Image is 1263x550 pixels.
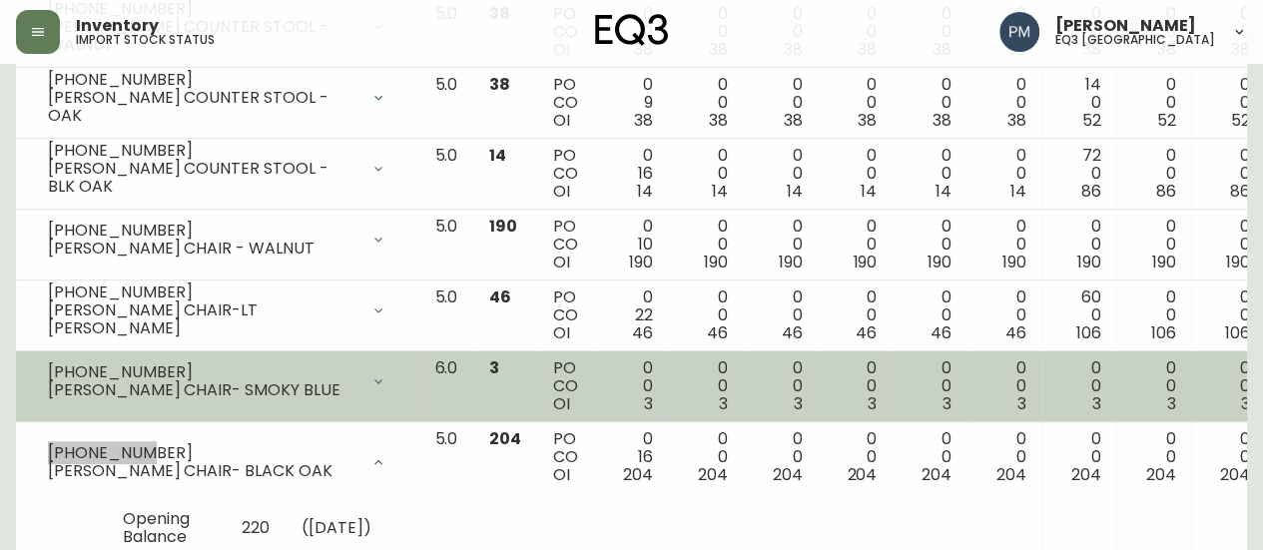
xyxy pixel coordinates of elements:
[637,180,653,203] span: 14
[1207,359,1250,413] div: 0 0
[760,218,803,272] div: 0 0
[922,463,951,486] span: 204
[1077,251,1101,274] span: 190
[1150,321,1175,344] span: 106
[1058,430,1101,484] div: 0 0
[719,392,728,415] span: 3
[1058,359,1101,413] div: 0 0
[1207,288,1250,342] div: 0 0
[553,218,578,272] div: PO CO
[48,240,358,258] div: [PERSON_NAME] CHAIR - WALNUT
[834,218,877,272] div: 0 0
[834,76,877,130] div: 0 0
[909,359,951,413] div: 0 0
[32,147,402,191] div: [PHONE_NUMBER][PERSON_NAME] COUNTER STOOL - BLK OAK
[712,180,728,203] span: 14
[1220,463,1250,486] span: 204
[1055,34,1215,46] h5: eq3 [GEOGRAPHIC_DATA]
[32,430,402,494] div: [PHONE_NUMBER][PERSON_NAME] CHAIR- BLACK OAK
[553,180,570,203] span: OI
[32,359,402,403] div: [PHONE_NUMBER][PERSON_NAME] CHAIR- SMOKY BLUE
[834,359,877,413] div: 0 0
[784,109,803,132] span: 38
[644,392,653,415] span: 3
[489,215,517,238] span: 190
[553,463,570,486] span: OI
[704,251,728,274] span: 190
[48,444,358,462] div: [PHONE_NUMBER]
[48,142,358,160] div: [PHONE_NUMBER]
[1166,392,1175,415] span: 3
[856,321,877,344] span: 46
[76,34,215,46] h5: import stock status
[610,218,653,272] div: 0 10
[983,430,1026,484] div: 0 0
[1055,18,1196,34] span: [PERSON_NAME]
[1071,463,1101,486] span: 204
[1132,218,1175,272] div: 0 0
[610,430,653,484] div: 0 16
[418,280,473,351] td: 5.0
[834,147,877,201] div: 0 0
[610,147,653,201] div: 0 16
[1082,109,1101,132] span: 52
[709,109,728,132] span: 38
[760,288,803,342] div: 0 0
[553,321,570,344] span: OI
[595,14,669,46] img: logo
[48,71,358,89] div: [PHONE_NUMBER]
[943,392,951,415] span: 3
[685,218,728,272] div: 0 0
[1207,218,1250,272] div: 0 0
[1092,392,1101,415] span: 3
[996,463,1026,486] span: 204
[1058,147,1101,201] div: 72 0
[32,76,402,120] div: [PHONE_NUMBER][PERSON_NAME] COUNTER STOOL - OAK
[698,463,728,486] span: 204
[1076,321,1101,344] span: 106
[847,463,877,486] span: 204
[707,321,728,344] span: 46
[76,18,159,34] span: Inventory
[931,321,951,344] span: 46
[1010,180,1026,203] span: 14
[983,147,1026,201] div: 0 0
[48,283,358,301] div: [PHONE_NUMBER]
[489,285,511,308] span: 46
[553,109,570,132] span: OI
[779,251,803,274] span: 190
[685,288,728,342] div: 0 0
[773,463,803,486] span: 204
[48,301,358,337] div: [PERSON_NAME] CHAIR-LT [PERSON_NAME]
[553,288,578,342] div: PO CO
[1132,288,1175,342] div: 0 0
[553,251,570,274] span: OI
[418,139,473,210] td: 5.0
[983,359,1026,413] div: 0 0
[909,430,951,484] div: 0 0
[1081,180,1101,203] span: 86
[1132,359,1175,413] div: 0 0
[48,222,358,240] div: [PHONE_NUMBER]
[610,76,653,130] div: 0 9
[1007,109,1026,132] span: 38
[1132,147,1175,201] div: 0 0
[1058,218,1101,272] div: 0 0
[418,68,473,139] td: 5.0
[553,76,578,130] div: PO CO
[1230,180,1250,203] span: 86
[32,288,402,332] div: [PHONE_NUMBER][PERSON_NAME] CHAIR-LT [PERSON_NAME]
[1241,392,1250,415] span: 3
[48,462,358,480] div: [PERSON_NAME] CHAIR- BLACK OAK
[48,363,358,381] div: [PHONE_NUMBER]
[610,288,653,342] div: 0 22
[48,160,358,196] div: [PERSON_NAME] COUNTER STOOL - BLK OAK
[909,218,951,272] div: 0 0
[858,109,877,132] span: 38
[1207,430,1250,484] div: 0 0
[1231,109,1250,132] span: 52
[1156,109,1175,132] span: 52
[1226,251,1250,274] span: 190
[909,76,951,130] div: 0 0
[48,381,358,399] div: [PERSON_NAME] CHAIR- SMOKY BLUE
